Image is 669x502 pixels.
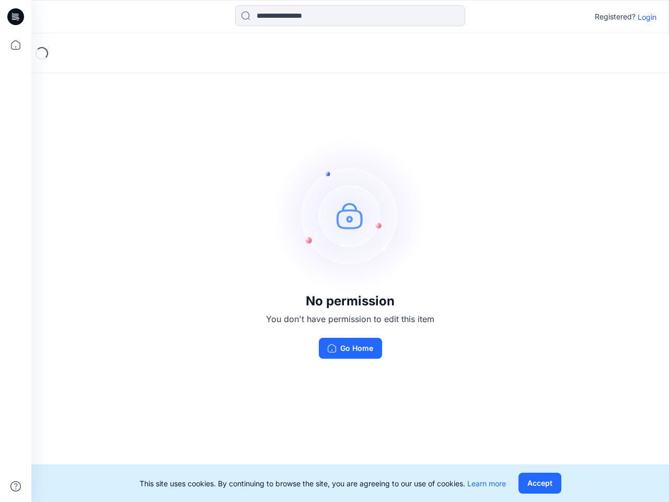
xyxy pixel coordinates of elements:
[518,473,561,494] button: Accept
[266,313,434,325] p: You don't have permission to edit this item
[467,479,506,488] a: Learn more
[319,338,382,359] button: Go Home
[266,294,434,309] h3: No permission
[638,12,656,22] p: Login
[140,478,506,489] p: This site uses cookies. By continuing to browse the site, you are agreeing to our use of cookies.
[272,137,429,294] img: no-perm.svg
[595,10,636,23] p: Registered?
